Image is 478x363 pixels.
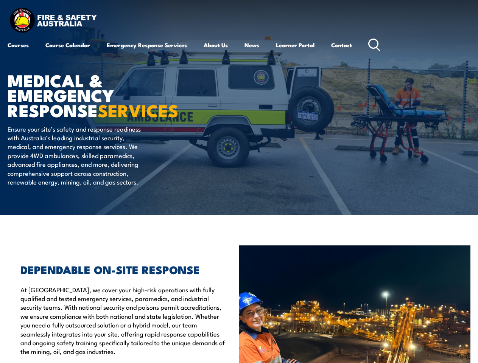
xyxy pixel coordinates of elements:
[8,124,146,186] p: Ensure your site’s safety and response readiness with Australia’s leading industrial security, me...
[107,36,187,54] a: Emergency Response Services
[20,285,228,356] p: At [GEOGRAPHIC_DATA], we cover your high-risk operations with fully qualified and tested emergenc...
[98,97,178,123] strong: SERVICES
[45,36,90,54] a: Course Calendar
[204,36,228,54] a: About Us
[8,36,29,54] a: Courses
[8,73,195,117] h1: MEDICAL & EMERGENCY RESPONSE
[331,36,352,54] a: Contact
[20,264,228,274] h2: DEPENDABLE ON-SITE RESPONSE
[276,36,315,54] a: Learner Portal
[244,36,259,54] a: News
